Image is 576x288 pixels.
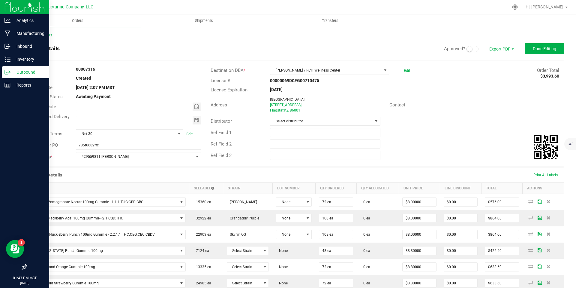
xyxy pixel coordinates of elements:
[544,216,553,219] span: Delete Order Detail
[444,263,477,271] input: 0
[485,247,518,255] input: 0
[10,17,46,24] p: Analytics
[31,214,186,223] span: NO DATA FOUND
[360,232,370,237] span: 0 ea
[403,214,436,222] input: 0
[276,249,288,253] span: None
[276,214,304,222] span: None
[76,94,111,99] strong: Awaiting Payment
[360,249,370,253] span: 0 ea
[511,4,519,10] div: Manage settings
[193,265,211,269] span: 13335 ea
[141,14,267,27] a: Shipments
[525,43,564,54] button: Done Editing
[186,132,193,136] a: Edit
[276,198,304,206] span: None
[10,69,46,76] p: Outbound
[31,279,178,287] span: Rosin Wild Strawberry Gummie 100mg
[4,17,10,23] inline-svg: Analytics
[523,183,564,194] th: Actions
[76,130,175,138] span: Net 30
[4,56,10,62] inline-svg: Inventory
[14,14,141,27] a: Orders
[403,279,436,287] input: 0
[187,18,221,23] span: Shipments
[534,135,558,159] img: Scan me!
[319,279,352,287] input: 0
[399,183,440,194] th: Unit Price
[444,46,465,51] span: Approved?
[10,56,46,63] p: Inventory
[193,216,211,220] span: 32922 ea
[270,78,319,83] strong: 00000069DCFG00710475
[267,14,393,27] a: Transfers
[540,74,559,78] strong: $3,993.60
[4,30,10,36] inline-svg: Manufacturing
[227,232,246,237] span: Sky W. OG
[485,279,518,287] input: 0
[193,103,201,111] span: Toggle calendar
[189,183,223,194] th: Sellable
[544,200,553,203] span: Delete Order Detail
[534,135,558,159] qrcode: 00007316
[485,230,518,239] input: 0
[485,263,518,271] input: 0
[440,183,481,194] th: Line Discount
[211,87,247,93] span: License Expiration
[4,43,10,49] inline-svg: Inbound
[314,18,346,23] span: Transfers
[535,248,544,252] span: Save Order Detail
[270,97,304,102] span: [GEOGRAPHIC_DATA]
[535,265,544,268] span: Save Order Detail
[193,281,211,285] span: 24985 ea
[211,153,232,158] span: Ref Field 3
[403,263,436,271] input: 0
[76,152,193,161] span: 429559811 [PERSON_NAME]
[4,69,10,75] inline-svg: Outbound
[193,249,209,253] span: 7124 ea
[535,216,544,219] span: Save Order Detail
[31,230,186,239] span: NO DATA FOUND
[211,141,232,147] span: Ref Field 2
[29,5,93,10] span: BB Manufacturing Company, LLC
[444,247,477,255] input: 0
[211,78,230,83] span: License #
[64,18,91,23] span: Orders
[444,279,477,287] input: 0
[544,248,553,252] span: Delete Order Detail
[537,68,559,73] span: Order Total
[360,216,370,220] span: 0 ea
[533,46,556,51] span: Done Editing
[211,118,232,124] span: Distributor
[389,102,405,108] span: Contact
[3,275,46,281] p: 01:43 PM MST
[227,216,259,220] span: Grandaddy Purple
[10,30,46,37] p: Manufacturing
[3,281,46,285] p: [DATE]
[319,263,352,271] input: 0
[31,263,178,271] span: Rosin Blood Orange Gummie 100mg
[31,198,178,206] span: Happy Pomegranate Nectar 100mg Gummie - 1:1:1 THC:CBD:CBC
[403,247,436,255] input: 0
[403,198,436,206] input: 0
[319,214,352,222] input: 0
[284,108,289,112] span: AZ
[76,85,115,90] strong: [DATE] 2:07 PM MST
[76,67,95,72] strong: 00007316
[211,130,232,135] span: Ref Field 1
[270,87,283,92] strong: [DATE]
[270,117,372,125] span: Select distributor
[10,43,46,50] p: Inbound
[535,200,544,203] span: Save Order Detail
[31,247,178,255] span: Rosin [US_STATE] Punch Gummie 100mg
[31,262,186,271] span: NO DATA FOUND
[319,247,352,255] input: 0
[227,247,261,255] span: Select Strain
[485,214,518,222] input: 0
[31,114,70,126] span: Requested Delivery Date
[315,183,356,194] th: Qty Ordered
[357,183,399,194] th: Qty Allocated
[483,43,519,54] span: Export PDF
[533,173,558,177] span: Print All Labels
